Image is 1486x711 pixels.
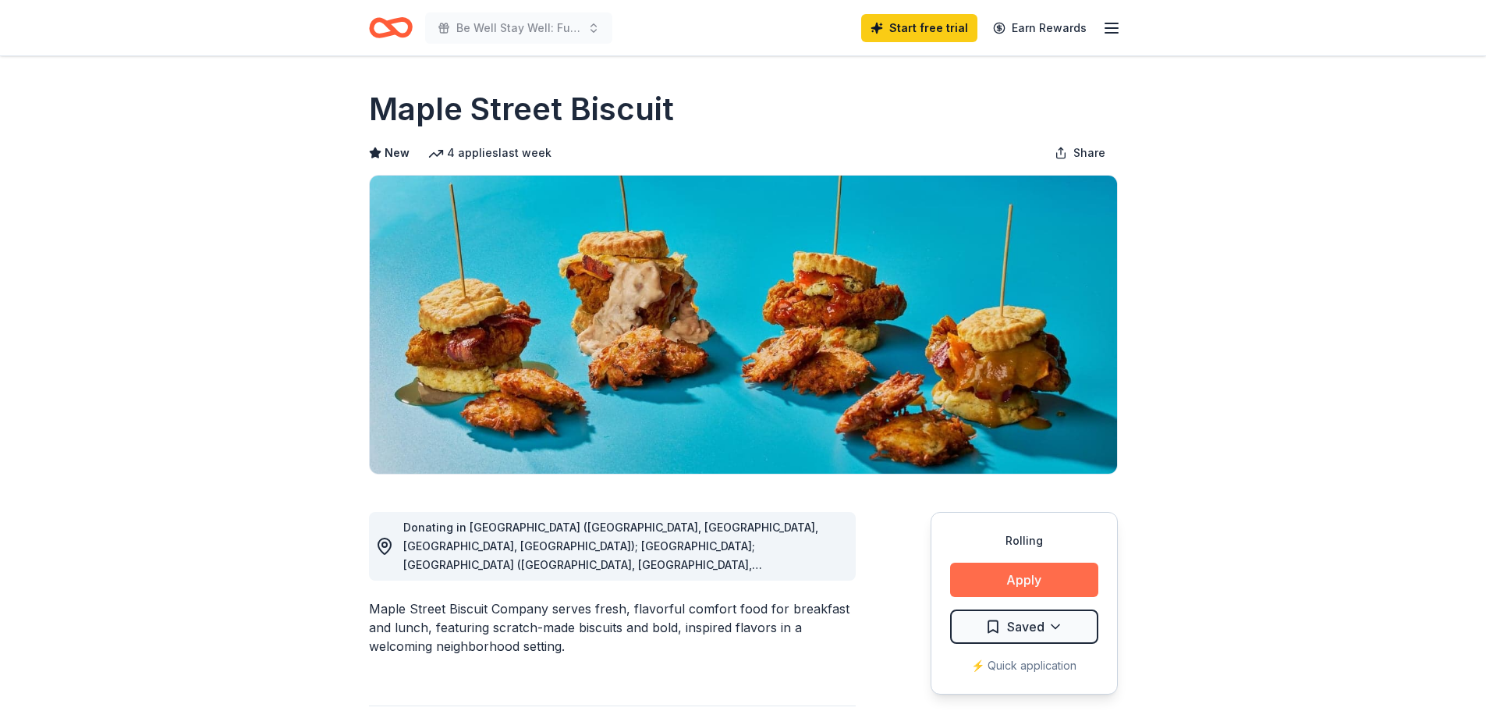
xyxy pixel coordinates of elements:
[950,656,1098,675] div: ⚡️ Quick application
[456,19,581,37] span: Be Well Stay Well: Fuel Your Fire
[861,14,977,42] a: Start free trial
[369,599,856,656] div: Maple Street Biscuit Company serves fresh, flavorful comfort food for breakfast and lunch, featur...
[369,9,413,46] a: Home
[1042,137,1118,169] button: Share
[385,144,410,162] span: New
[1073,144,1105,162] span: Share
[428,144,551,162] div: 4 applies last week
[950,563,1098,597] button: Apply
[984,14,1096,42] a: Earn Rewards
[950,531,1098,550] div: Rolling
[370,176,1117,474] img: Image for Maple Street Biscuit
[1007,617,1044,637] span: Saved
[369,87,674,131] h1: Maple Street Biscuit
[425,12,612,44] button: Be Well Stay Well: Fuel Your Fire
[950,610,1098,644] button: Saved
